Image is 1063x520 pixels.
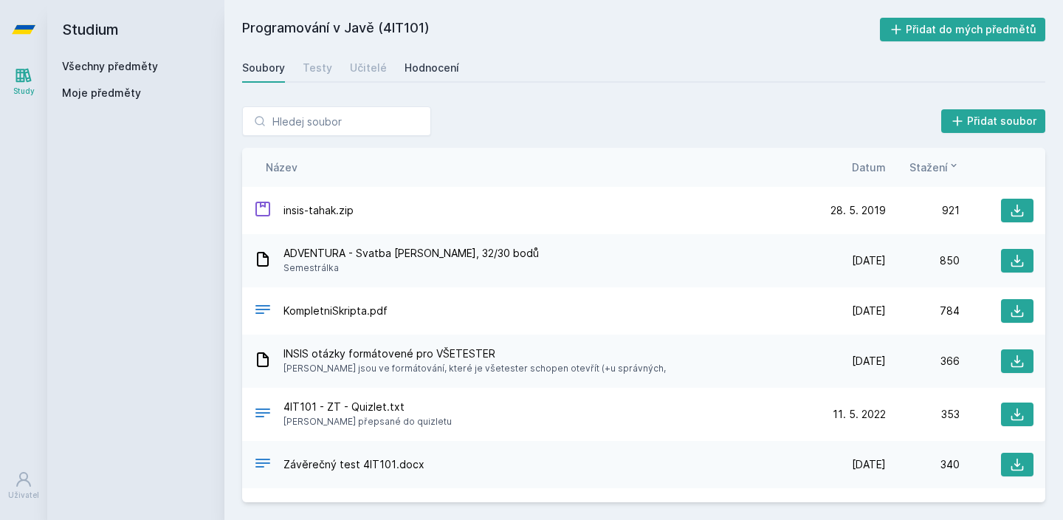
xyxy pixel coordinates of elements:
div: Testy [303,61,332,75]
span: Stažení [909,160,948,175]
a: Study [3,59,44,104]
span: [PERSON_NAME] jsou ve formátování, které je všetester schopen otevřít (+u správných, [283,361,666,376]
button: Stažení [909,160,960,175]
span: Závěrečný test 4IT101.docx [283,457,424,472]
span: 28. 5. 2019 [830,203,886,218]
div: 921 [886,203,960,218]
div: TXT [254,404,272,425]
span: Adventura [283,500,647,515]
button: Přidat do mých předmětů [880,18,1046,41]
div: 784 [886,304,960,318]
div: Uživatel [8,490,39,501]
span: Semestrálka [283,261,539,276]
span: [DATE] [852,354,886,369]
span: Moje předměty [62,86,141,100]
div: 353 [886,407,960,422]
div: ZIP [254,200,272,222]
h2: Programování v Javě (4IT101) [242,18,880,41]
div: 366 [886,354,960,369]
span: ADVENTURA - Svatba [PERSON_NAME], 32/30 bodů [283,246,539,261]
span: INSIS otázky formátovené pro VŠETESTER [283,346,666,361]
div: Study [13,86,35,97]
span: insis-tahak.zip [283,203,354,218]
div: 850 [886,253,960,268]
span: [PERSON_NAME] přepsané do quizletu [283,414,452,429]
div: Učitelé [350,61,387,75]
button: Název [266,160,297,175]
span: [DATE] [852,304,886,318]
span: [DATE] [852,457,886,472]
button: Datum [852,160,886,175]
span: [DATE] [852,253,886,268]
span: 4IT101 - ZT - Quizlet.txt [283,400,452,414]
a: Všechny předměty [62,60,158,72]
input: Hledej soubor [242,106,431,136]
div: Hodnocení [405,61,459,75]
div: 340 [886,457,960,472]
span: KompletniSkripta.pdf [283,304,388,318]
a: Soubory [242,53,285,83]
a: Testy [303,53,332,83]
div: Soubory [242,61,285,75]
button: Přidat soubor [941,109,1046,133]
a: Uživatel [3,463,44,508]
a: Učitelé [350,53,387,83]
div: PDF [254,301,272,322]
div: DOCX [254,454,272,476]
span: 11. 5. 2022 [833,407,886,422]
a: Hodnocení [405,53,459,83]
